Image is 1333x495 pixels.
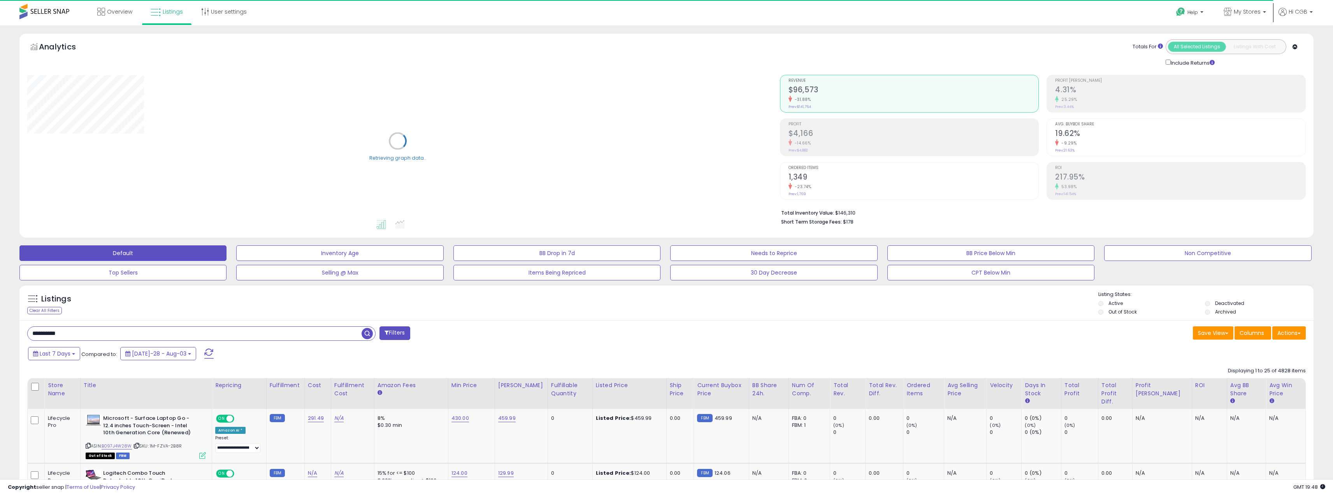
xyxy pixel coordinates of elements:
[270,381,301,389] div: Fulfillment
[789,85,1039,96] h2: $96,573
[498,381,544,389] div: [PERSON_NAME]
[789,166,1039,170] span: Ordered Items
[833,429,865,436] div: 0
[378,381,445,389] div: Amazon Fees
[1055,192,1076,196] small: Prev: 141.54%
[752,470,783,477] div: N/A
[596,415,660,422] div: $459.99
[81,351,117,358] span: Compared to:
[792,470,824,477] div: FBA: 0
[1064,477,1075,484] small: (0%)
[1059,140,1077,146] small: -9.29%
[551,470,587,477] div: 0
[116,453,130,459] span: FBM
[379,326,410,340] button: Filters
[1101,415,1126,422] div: 0.00
[1160,58,1224,67] div: Include Returns
[41,294,71,305] h5: Listings
[308,414,324,422] a: 291.49
[217,470,227,477] span: ON
[1108,300,1123,307] label: Active
[1279,8,1313,25] a: Hi CGB
[792,415,824,422] div: FBA: 0
[19,245,227,261] button: Default
[789,122,1039,127] span: Profit
[1055,166,1305,170] span: ROI
[1055,122,1305,127] span: Avg. Buybox Share
[1272,326,1306,340] button: Actions
[1101,470,1126,477] div: 0.00
[1059,184,1077,190] small: 53.98%
[906,422,917,428] small: (0%)
[789,79,1039,83] span: Revenue
[378,470,442,477] div: 15% for <= $100
[233,470,246,477] span: OFF
[551,381,589,398] div: Fulfillable Quantity
[378,477,442,484] div: 8.00% on portion > $100
[1133,43,1163,51] div: Totals For
[789,129,1039,139] h2: $4,166
[1098,291,1314,298] p: Listing States:
[451,414,469,422] a: 430.00
[451,469,467,477] a: 124.00
[86,453,115,459] span: All listings that are currently out of stock and unavailable for purchase on Amazon
[215,381,263,389] div: Repricing
[596,381,663,389] div: Listed Price
[596,414,631,422] b: Listed Price:
[103,415,198,439] b: Microsoft - Surface Laptop Go - 12.4 inches Touch-Screen - Intel 10th Generation Core (Renewed)
[670,470,688,477] div: 0.00
[1064,470,1098,477] div: 0
[792,381,827,398] div: Num of Comp.
[596,469,631,477] b: Listed Price:
[990,470,1021,477] div: 0
[1025,422,1036,428] small: (0%)
[308,469,317,477] a: N/A
[789,173,1039,183] h2: 1,349
[1195,470,1221,477] div: N/A
[596,470,660,477] div: $124.00
[781,210,834,216] b: Total Inventory Value:
[334,469,344,477] a: N/A
[1230,415,1260,422] div: N/A
[833,381,862,398] div: Total Rev.
[378,389,382,396] small: Amazon Fees.
[84,381,209,389] div: Title
[781,218,842,225] b: Short Term Storage Fees:
[1226,42,1284,52] button: Listings With Cost
[1108,308,1137,315] label: Out of Stock
[132,350,186,358] span: [DATE]-28 - Aug-03
[8,483,36,491] strong: Copyright
[789,192,806,196] small: Prev: 1,769
[906,470,944,477] div: 0
[789,104,811,109] small: Prev: $141,764
[334,381,371,398] div: Fulfillment Cost
[133,443,182,449] span: | SKU: 1M-FZVA-2B8R
[833,422,844,428] small: (0%)
[1235,326,1271,340] button: Columns
[334,414,344,422] a: N/A
[947,470,980,477] div: N/A
[1269,381,1302,398] div: Avg Win Price
[1104,245,1311,261] button: Non Competitive
[1193,326,1233,340] button: Save View
[1230,398,1235,405] small: Avg BB Share.
[48,415,74,429] div: Lifecycle Pro
[792,140,811,146] small: -14.66%
[1025,398,1029,405] small: Days In Stock.
[1025,470,1061,477] div: 0 (0%)
[792,184,811,190] small: -23.74%
[670,381,691,398] div: Ship Price
[697,381,745,398] div: Current Buybox Price
[869,381,900,398] div: Total Rev. Diff.
[217,416,227,422] span: ON
[1170,1,1211,25] a: Help
[1195,415,1221,422] div: N/A
[947,381,983,398] div: Avg Selling Price
[27,307,62,314] div: Clear All Filters
[990,381,1018,389] div: Velocity
[752,415,783,422] div: N/A
[1195,381,1224,389] div: ROI
[715,469,731,477] span: 124.06
[86,415,101,426] img: 411IEhMVppL._SL40_.jpg
[887,245,1094,261] button: BB Price Below Min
